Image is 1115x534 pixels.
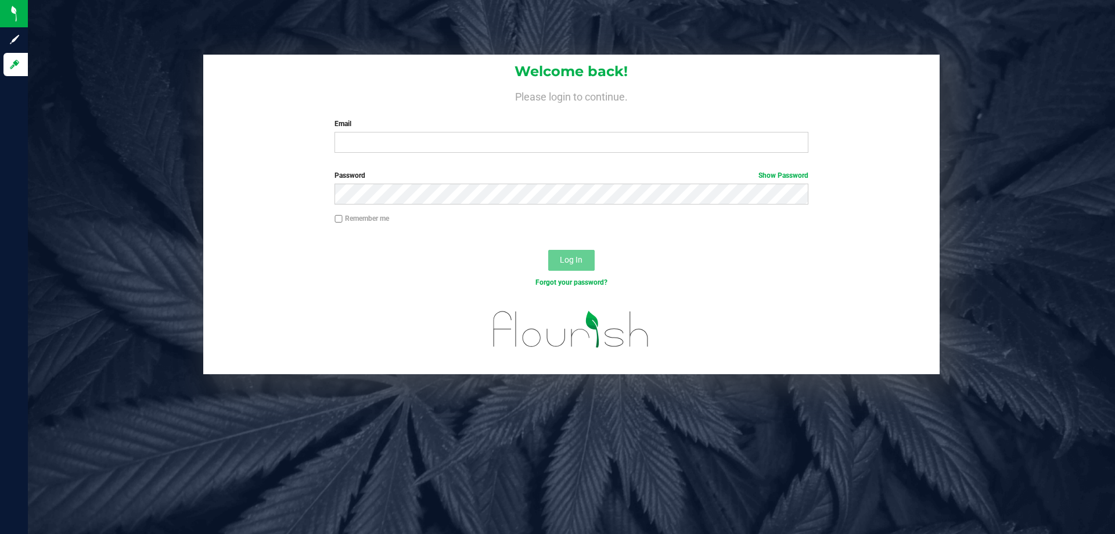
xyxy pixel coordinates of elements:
[334,119,808,129] label: Email
[479,300,663,359] img: flourish_logo.svg
[560,255,582,264] span: Log In
[758,171,808,180] a: Show Password
[9,34,20,45] inline-svg: Sign up
[203,88,940,102] h4: Please login to continue.
[9,59,20,70] inline-svg: Log in
[334,171,365,180] span: Password
[203,64,940,79] h1: Welcome back!
[334,213,389,224] label: Remember me
[535,278,607,286] a: Forgot your password?
[334,215,343,223] input: Remember me
[548,250,595,271] button: Log In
